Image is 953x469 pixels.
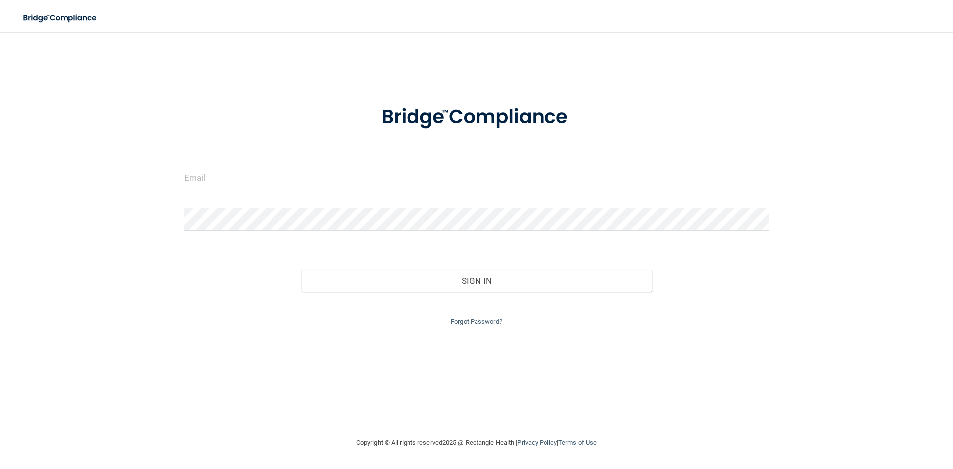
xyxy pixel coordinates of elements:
[361,91,592,143] img: bridge_compliance_login_screen.278c3ca4.svg
[451,318,502,325] a: Forgot Password?
[295,427,658,459] div: Copyright © All rights reserved 2025 @ Rectangle Health | |
[184,167,769,189] input: Email
[301,270,652,292] button: Sign In
[517,439,556,446] a: Privacy Policy
[15,8,106,28] img: bridge_compliance_login_screen.278c3ca4.svg
[558,439,597,446] a: Terms of Use
[781,399,941,438] iframe: Drift Widget Chat Controller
